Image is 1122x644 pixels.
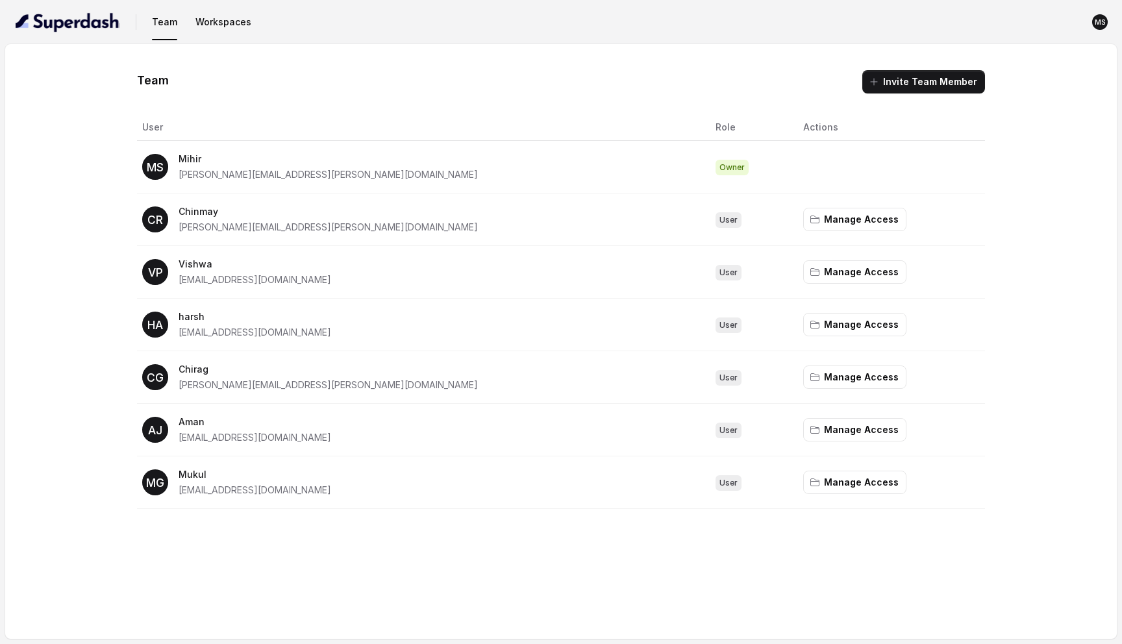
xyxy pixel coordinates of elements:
span: User [716,370,742,386]
span: [EMAIL_ADDRESS][DOMAIN_NAME] [179,484,331,495]
span: User [716,212,742,228]
th: Actions [793,114,985,141]
span: [PERSON_NAME][EMAIL_ADDRESS][PERSON_NAME][DOMAIN_NAME] [179,221,478,232]
span: [EMAIL_ADDRESS][DOMAIN_NAME] [179,327,331,338]
span: User [716,317,742,333]
text: MG [146,476,164,489]
p: harsh [179,309,331,325]
text: MS [1095,18,1106,27]
p: Vishwa [179,256,331,272]
th: Role [705,114,792,141]
p: Aman [179,414,331,430]
button: Team [147,10,182,34]
p: Mukul [179,467,331,482]
button: Workspaces [190,10,256,34]
text: AJ [148,423,162,437]
img: light.svg [16,12,120,32]
text: MS [147,160,164,174]
span: User [716,475,742,491]
button: Manage Access [803,471,906,494]
p: Chinmay [179,204,478,219]
button: Manage Access [803,418,906,441]
span: [PERSON_NAME][EMAIL_ADDRESS][PERSON_NAME][DOMAIN_NAME] [179,169,478,180]
text: CG [147,371,164,384]
span: [PERSON_NAME][EMAIL_ADDRESS][PERSON_NAME][DOMAIN_NAME] [179,379,478,390]
button: Manage Access [803,313,906,336]
text: HA [147,318,163,332]
button: Manage Access [803,208,906,231]
span: [EMAIL_ADDRESS][DOMAIN_NAME] [179,432,331,443]
span: Owner [716,160,749,175]
p: Chirag [179,362,478,377]
span: [EMAIL_ADDRESS][DOMAIN_NAME] [179,274,331,285]
span: User [716,423,742,438]
text: VP [148,266,163,279]
button: Manage Access [803,365,906,389]
th: User [137,114,705,141]
button: Invite Team Member [862,70,985,93]
span: User [716,265,742,280]
button: Manage Access [803,260,906,284]
p: Mihir [179,151,478,167]
text: CR [147,213,163,227]
h1: Team [137,70,169,91]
